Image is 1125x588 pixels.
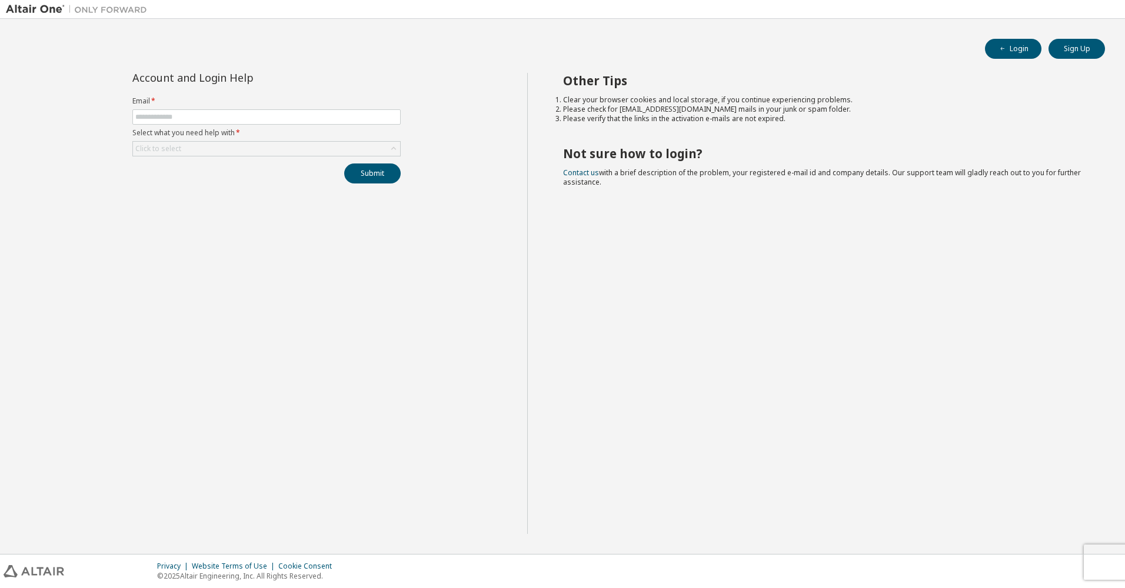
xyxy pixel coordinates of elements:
[6,4,153,15] img: Altair One
[4,565,64,577] img: altair_logo.svg
[563,95,1084,105] li: Clear your browser cookies and local storage, if you continue experiencing problems.
[563,168,1081,187] span: with a brief description of the problem, your registered e-mail id and company details. Our suppo...
[133,142,400,156] div: Click to select
[563,168,599,178] a: Contact us
[135,144,181,153] div: Click to select
[157,571,339,581] p: © 2025 Altair Engineering, Inc. All Rights Reserved.
[563,114,1084,123] li: Please verify that the links in the activation e-mails are not expired.
[1049,39,1105,59] button: Sign Up
[132,73,347,82] div: Account and Login Help
[132,128,401,138] label: Select what you need help with
[563,105,1084,114] li: Please check for [EMAIL_ADDRESS][DOMAIN_NAME] mails in your junk or spam folder.
[344,163,401,183] button: Submit
[278,562,339,571] div: Cookie Consent
[985,39,1041,59] button: Login
[563,146,1084,161] h2: Not sure how to login?
[157,562,192,571] div: Privacy
[563,73,1084,88] h2: Other Tips
[132,96,401,106] label: Email
[192,562,278,571] div: Website Terms of Use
